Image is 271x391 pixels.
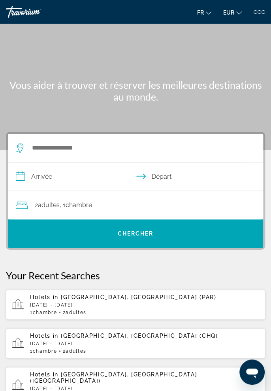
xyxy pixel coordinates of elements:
span: EUR [223,9,234,16]
span: Adultes [66,310,87,315]
span: 1 [30,348,57,354]
button: Change language [197,7,211,18]
span: fr [197,9,204,16]
button: Select check in and out date [8,163,263,191]
p: [DATE] - [DATE] [30,302,259,308]
button: Hotels in [GEOGRAPHIC_DATA], [GEOGRAPHIC_DATA] (CHQ)[DATE] - [DATE]1Chambre2Adultes [6,328,265,359]
iframe: Bouton de lancement de la fenêtre de messagerie [239,359,265,385]
p: [DATE] - [DATE] [30,341,259,346]
button: Search [8,219,263,248]
span: [GEOGRAPHIC_DATA], [GEOGRAPHIC_DATA] (PAR) [61,294,216,300]
span: 2 [62,348,86,354]
input: Search hotel destination [31,142,243,154]
span: Chercher [118,230,154,237]
a: Travorium [6,6,65,18]
button: Travelers: 2 adults, 0 children [8,191,263,219]
span: 1 [30,310,57,315]
h1: Vous aider à trouver et réserver les meilleures destinations au monde. [6,79,265,103]
button: Change currency [223,7,242,18]
span: Hotels in [30,371,58,378]
span: Adultes [38,201,60,209]
div: Search widget [8,134,263,248]
span: Adultes [66,348,87,354]
p: Your Recent Searches [6,269,265,281]
span: [GEOGRAPHIC_DATA], [GEOGRAPHIC_DATA] ([GEOGRAPHIC_DATA]) [30,371,197,384]
span: [GEOGRAPHIC_DATA], [GEOGRAPHIC_DATA] (CHQ) [61,333,218,339]
span: Chambre [33,348,57,354]
span: Hotels in [30,333,58,339]
span: 2 [62,310,86,315]
span: Hotels in [30,294,58,300]
span: Chambre [33,310,57,315]
span: , 1 [60,200,92,211]
span: Chambre [66,201,92,209]
span: 2 [35,200,60,211]
button: Hotels in [GEOGRAPHIC_DATA], [GEOGRAPHIC_DATA] (PAR)[DATE] - [DATE]1Chambre2Adultes [6,289,265,320]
